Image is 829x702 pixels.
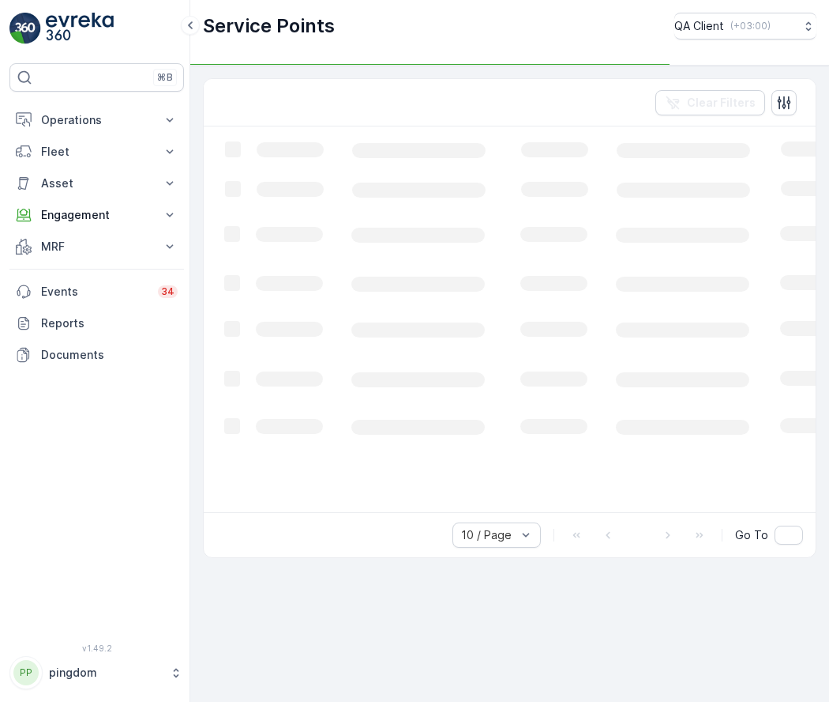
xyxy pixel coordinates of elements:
[41,239,152,255] p: MRF
[9,231,184,262] button: MRF
[203,13,335,39] p: Service Points
[730,20,771,32] p: ( +03:00 )
[41,284,148,300] p: Events
[41,144,152,160] p: Fleet
[9,168,184,199] button: Asset
[9,276,184,308] a: Events34
[41,175,152,191] p: Asset
[687,95,756,111] p: Clear Filters
[41,347,178,363] p: Documents
[9,656,184,689] button: PPpingdom
[655,90,765,115] button: Clear Filters
[161,285,174,298] p: 34
[41,207,152,223] p: Engagement
[157,71,173,84] p: ⌘B
[13,660,39,685] div: PP
[674,18,724,34] p: QA Client
[41,112,152,128] p: Operations
[9,643,184,653] span: v 1.49.2
[9,339,184,371] a: Documents
[9,199,184,231] button: Engagement
[735,527,768,543] span: Go To
[49,665,162,681] p: pingdom
[9,13,41,44] img: logo
[46,13,114,44] img: logo_light-DOdMpM7g.png
[9,136,184,168] button: Fleet
[9,308,184,339] a: Reports
[9,104,184,136] button: Operations
[41,315,178,331] p: Reports
[674,13,816,40] button: QA Client(+03:00)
